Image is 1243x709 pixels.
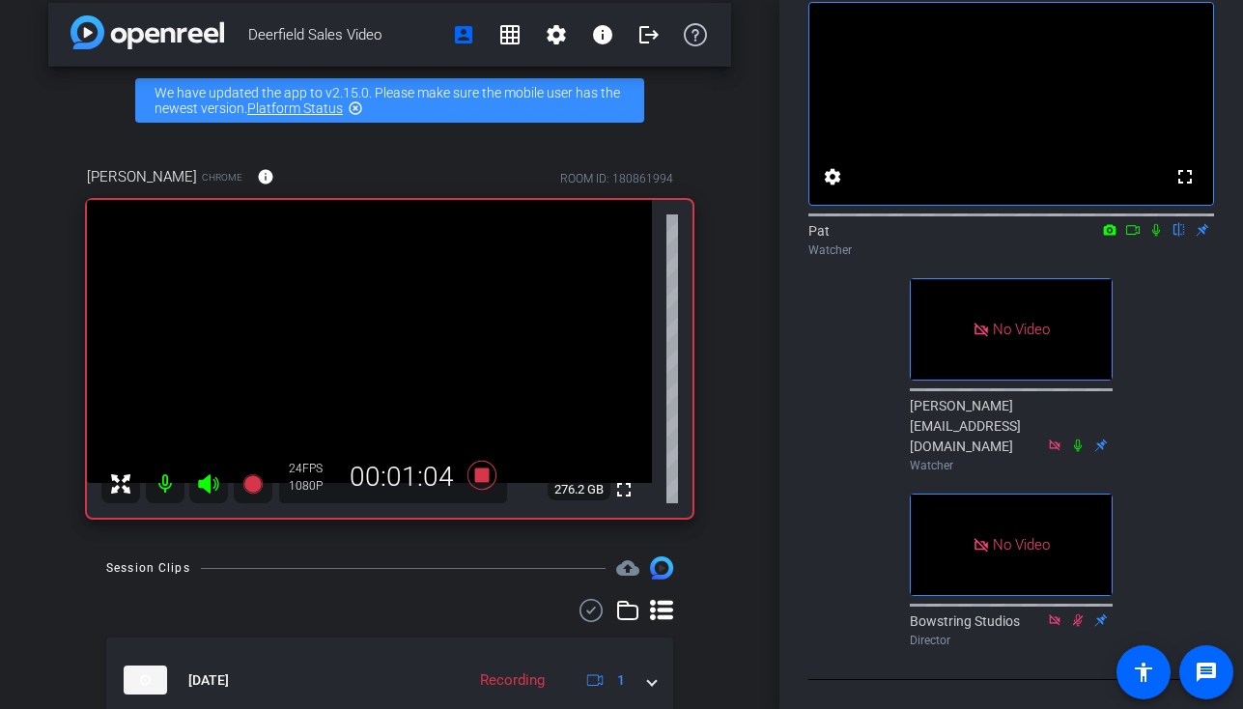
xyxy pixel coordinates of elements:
span: [PERSON_NAME] [87,166,197,187]
mat-icon: info [257,168,274,185]
mat-icon: fullscreen [1173,165,1197,188]
div: Director [910,632,1113,649]
div: Bowstring Studios [910,611,1113,649]
div: 24 [289,461,337,476]
mat-icon: fullscreen [612,478,636,501]
mat-icon: grid_on [498,23,522,46]
div: Watcher [808,241,1214,259]
mat-icon: logout [637,23,661,46]
mat-icon: account_box [452,23,475,46]
img: thumb-nail [124,666,167,695]
div: ROOM ID: 180861994 [560,170,673,187]
mat-icon: flip [1168,220,1191,238]
mat-icon: cloud_upload [616,556,639,580]
div: Recording [470,669,554,692]
div: Watcher [910,457,1113,474]
span: Destinations for your clips [616,556,639,580]
div: 1080P [289,478,337,494]
div: Session Clips [106,558,190,578]
img: app-logo [71,15,224,49]
div: We have updated the app to v2.15.0. Please make sure the mobile user has the newest version. [135,78,644,123]
div: 00:01:04 [337,461,466,494]
span: Deerfield Sales Video [248,15,440,54]
div: [PERSON_NAME][EMAIL_ADDRESS][DOMAIN_NAME] [910,396,1113,474]
span: No Video [993,535,1050,553]
mat-icon: settings [821,165,844,188]
span: Chrome [202,170,242,184]
span: 276.2 GB [548,478,610,501]
span: FPS [302,462,323,475]
span: [DATE] [188,670,229,691]
mat-icon: settings [545,23,568,46]
div: Pat [808,221,1214,259]
span: No Video [993,321,1050,338]
span: 1 [617,670,625,691]
mat-icon: info [591,23,614,46]
mat-icon: message [1195,661,1218,684]
a: Platform Status [247,100,343,116]
mat-icon: highlight_off [348,100,363,116]
mat-icon: accessibility [1132,661,1155,684]
img: Session clips [650,556,673,580]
